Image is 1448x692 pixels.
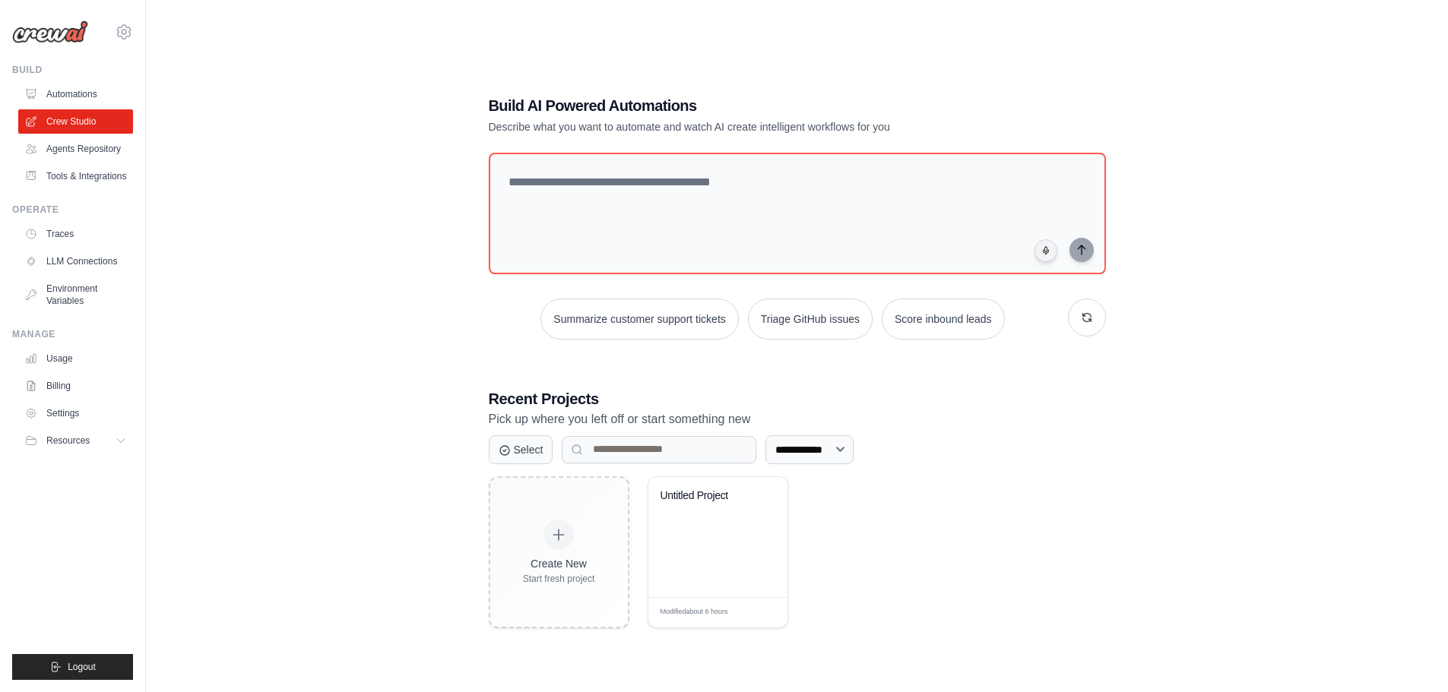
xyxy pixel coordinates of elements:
[18,249,133,273] a: LLM Connections
[540,299,738,340] button: Summarize customer support tickets
[12,21,88,43] img: Logo
[489,119,1000,134] p: Describe what you want to automate and watch AI create intelligent workflows for you
[18,276,133,313] a: Environment Variables
[661,489,753,503] div: Untitled Project
[489,409,1106,429] p: Pick up where you left off or start something new
[748,299,873,340] button: Triage GitHub issues
[523,556,595,571] div: Create New
[489,435,553,464] button: Select
[12,654,133,680] button: Logout
[18,222,133,246] a: Traces
[18,164,133,188] a: Tools & Integrations
[489,95,1000,116] h1: Build AI Powered Automations
[661,607,728,618] span: Modified about 6 hours
[18,374,133,398] a: Billing
[751,607,764,618] span: Edit
[489,388,1106,409] h3: Recent Projects
[12,64,133,76] div: Build
[12,204,133,216] div: Operate
[18,109,133,134] a: Crew Studio
[18,346,133,371] a: Usage
[68,661,96,673] span: Logout
[882,299,1005,340] button: Score inbound leads
[1035,239,1057,262] button: Click to speak your automation idea
[523,573,595,585] div: Start fresh project
[12,328,133,340] div: Manage
[18,428,133,453] button: Resources
[1068,299,1106,337] button: Get new suggestions
[46,434,90,447] span: Resources
[18,82,133,106] a: Automations
[18,401,133,425] a: Settings
[18,137,133,161] a: Agents Repository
